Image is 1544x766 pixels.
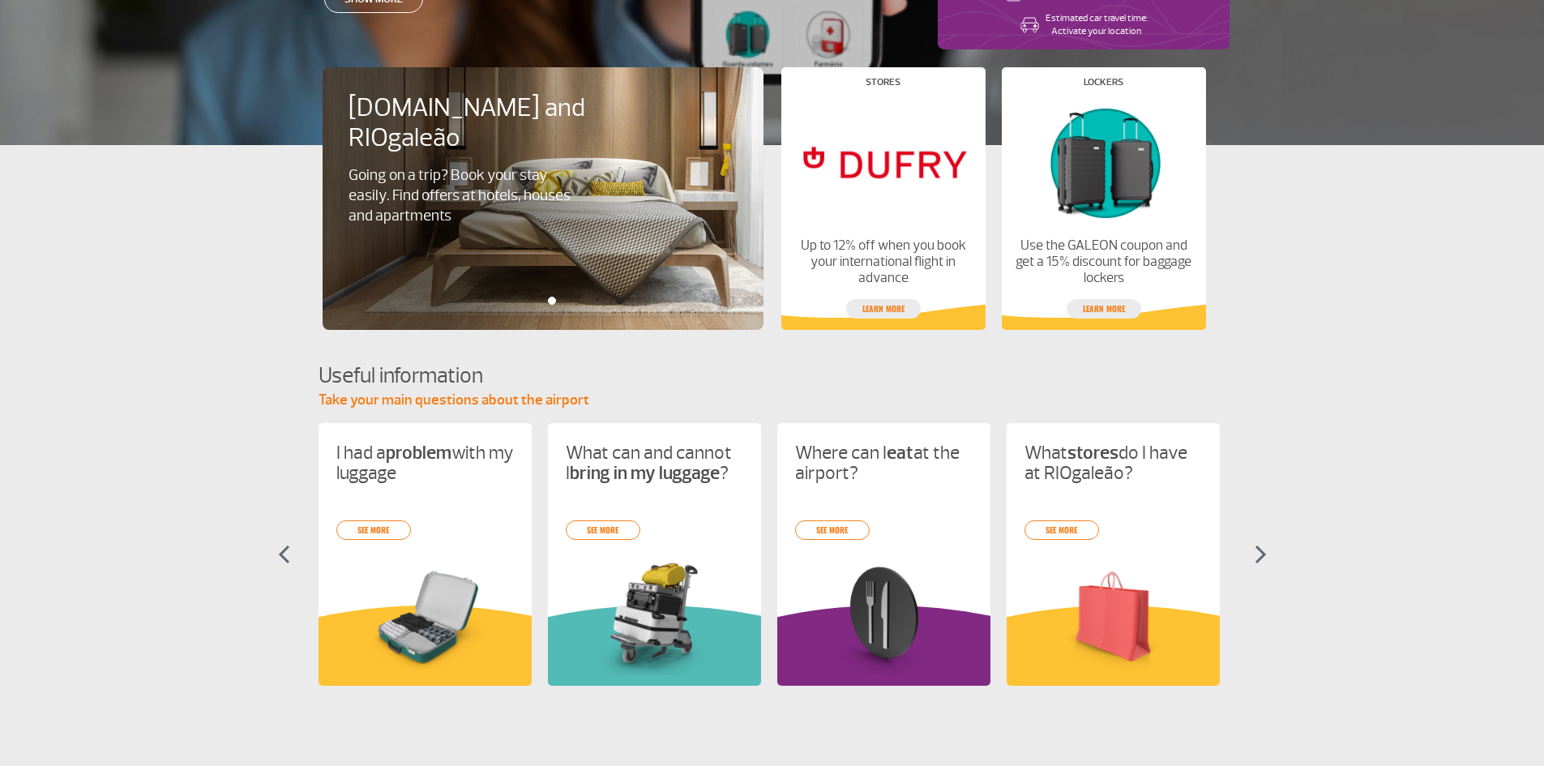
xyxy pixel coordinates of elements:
[548,606,761,686] img: verdeInformacoesUteis.svg
[795,559,973,675] img: card%20informa%C3%A7%C3%B5es%208.png
[319,606,532,686] img: amareloInformacoesUteis.svg
[1024,520,1099,540] a: see more
[777,606,990,686] img: roxoInformacoesUteis.svg
[336,520,411,540] a: see more
[336,559,514,675] img: problema-bagagem.png
[349,93,738,226] a: [DOMAIN_NAME] and RIOgaleãoGoing on a trip? Book your stay easily. Find offers at hotels, houses ...
[795,520,870,540] a: see more
[1067,299,1141,319] a: Learn more
[278,545,290,564] img: seta-esquerda
[846,299,921,319] a: Learn more
[1255,545,1267,564] img: seta-direita
[795,443,973,483] p: Where can I at the airport?
[349,93,606,153] h4: [DOMAIN_NAME] and RIOgaleão
[866,78,900,87] h4: Stores
[1024,559,1202,675] img: card%20informa%C3%A7%C3%B5es%206.png
[1024,443,1202,483] p: What do I have at RIOgaleão?
[1015,100,1191,225] img: Lockers
[570,461,720,485] strong: bring in my luggage
[566,520,640,540] a: see more
[336,443,514,483] p: I had a with my luggage
[319,391,1226,410] p: Take your main questions about the airport
[887,441,913,464] strong: eat
[386,441,451,464] strong: problem
[1007,606,1220,686] img: amareloInformacoesUteis.svg
[349,165,579,226] p: Going on a trip? Book your stay easily. Find offers at hotels, houses and apartments
[1046,12,1148,38] p: Estimated car travel time: Activate your location
[1084,78,1123,87] h4: Lockers
[794,100,971,225] img: Stores
[566,443,743,483] p: What can and cannot I ?
[794,238,971,286] p: Up to 12% off when you book your international flight in advance
[1067,441,1118,464] strong: stores
[566,559,743,675] img: card%20informa%C3%A7%C3%B5es%201.png
[319,361,1226,391] h4: Useful information
[1015,238,1191,286] p: Use the GALEON coupon and get a 15% discount for baggage lockers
